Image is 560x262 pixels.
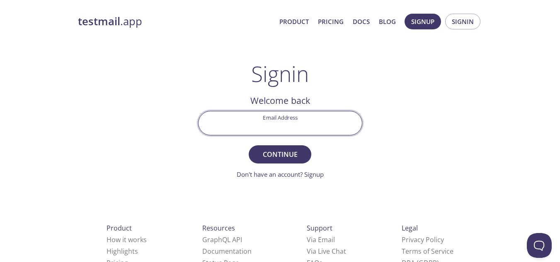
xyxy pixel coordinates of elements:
a: Terms of Service [402,247,453,256]
a: Via Email [307,235,335,244]
strong: testmail [78,14,120,29]
a: Privacy Policy [402,235,444,244]
iframe: Help Scout Beacon - Open [527,233,552,258]
a: Highlights [107,247,138,256]
span: Resources [202,224,235,233]
span: Legal [402,224,418,233]
a: Blog [379,16,396,27]
a: Docs [353,16,370,27]
a: Product [279,16,309,27]
h1: Signin [251,61,309,86]
span: Signup [411,16,434,27]
button: Signin [445,14,480,29]
button: Continue [249,145,311,163]
a: GraphQL API [202,235,242,244]
a: Documentation [202,247,252,256]
a: Pricing [318,16,344,27]
a: Via Live Chat [307,247,346,256]
h2: Welcome back [198,94,362,108]
a: testmail.app [78,14,273,29]
span: Product [107,224,132,233]
span: Support [307,224,332,233]
button: Signup [405,14,441,29]
span: Continue [258,149,302,160]
span: Signin [452,16,474,27]
a: Don't have an account? Signup [237,170,324,178]
a: How it works [107,235,147,244]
